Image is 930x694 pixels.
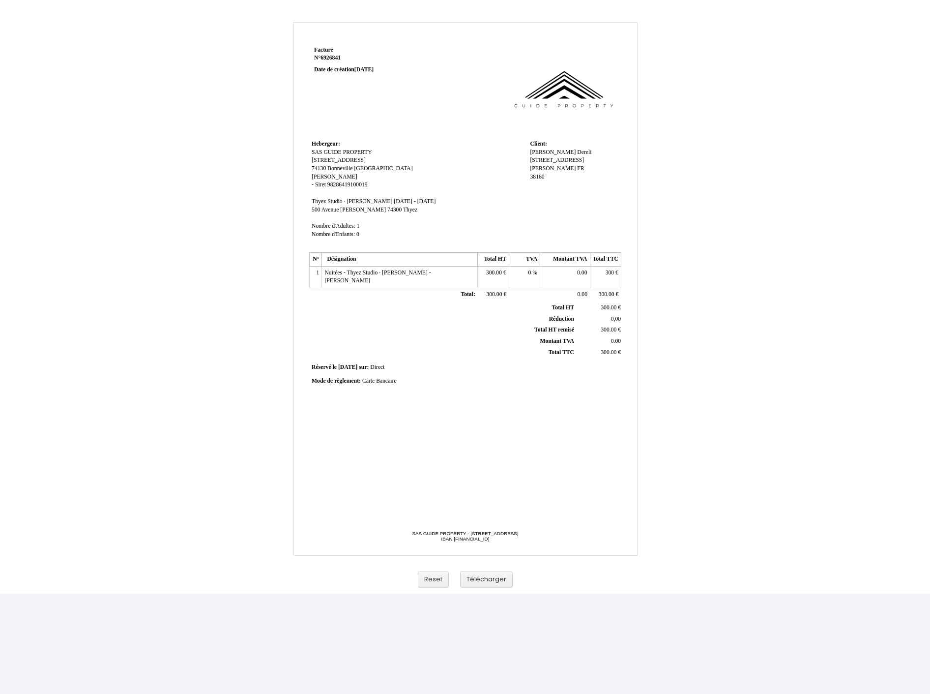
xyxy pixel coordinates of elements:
td: € [576,302,623,313]
button: Télécharger [460,572,513,588]
span: 1 [357,223,360,229]
th: Total TTC [590,253,621,267]
span: 0 [356,231,359,238]
span: Total HT remisé [534,327,574,333]
span: 300.00 [601,349,616,356]
span: Total: [461,291,475,298]
span: Hebergeur: [312,141,340,147]
img: logo [510,46,619,120]
th: N° [310,253,322,267]
td: € [478,288,509,302]
span: sur: [359,364,369,370]
span: SAS GUIDE PROPERTY [312,149,372,155]
span: Total TTC [549,349,574,356]
span: Thyez [403,207,417,213]
td: € [478,266,509,288]
span: Mode de règlement: [312,378,361,384]
span: Client: [530,141,547,147]
span: Réservé le [312,364,337,370]
span: 0.00 [578,291,587,298]
span: 6926841 [320,55,341,61]
td: 1 [310,266,322,288]
span: 300.00 [486,291,502,298]
span: 500 Avenue [PERSON_NAME] [312,207,386,213]
span: 0.00 [577,270,587,276]
span: - [312,181,314,188]
span: Thyez Studio · [PERSON_NAME] [312,198,392,205]
td: € [590,266,621,288]
span: SAS GUIDE PROPERTY - [STREET_ADDRESS] [412,531,518,536]
span: 300.00 [486,270,502,276]
span: [PERSON_NAME] [312,174,357,180]
strong: N° [314,54,432,62]
strong: Date de création [314,66,374,73]
span: 0,00 [611,316,621,322]
span: [GEOGRAPHIC_DATA] [354,165,412,172]
span: 74300 [387,207,402,213]
span: [STREET_ADDRESS] [530,157,584,163]
span: Dereli [577,149,591,155]
td: € [590,288,621,302]
span: Réduction [549,316,574,322]
td: € [576,325,623,336]
span: FR [577,165,584,172]
span: 0 [528,270,531,276]
span: [STREET_ADDRESS] [312,157,366,163]
span: [DATE] [354,66,374,73]
span: Bonneville [327,165,352,172]
span: [DATE] [338,364,357,370]
th: Total HT [478,253,509,267]
th: Montant TVA [540,253,590,267]
span: Nombre d'Adultes: [312,223,355,229]
span: Montant TVA [540,338,574,344]
span: 300.00 [601,304,616,311]
span: Nombre d'Enfants: [312,231,355,238]
button: Reset [418,572,449,588]
span: IBAN [FINANCIAL_ID] [441,536,490,542]
span: 38160 [530,174,544,180]
span: 300.00 [601,327,616,333]
th: Désignation [322,253,478,267]
span: Direct [370,364,384,370]
span: [DATE] - [DATE] [394,198,436,205]
span: Facture [314,47,333,53]
th: TVA [509,253,540,267]
span: [PERSON_NAME] [530,149,576,155]
span: 0.00 [611,338,621,344]
td: € [576,347,623,358]
span: 300 [606,270,614,276]
span: 74130 [312,165,326,172]
span: 300.00 [599,291,614,298]
span: Nuitées - Thyez Studio · [PERSON_NAME] - [PERSON_NAME] [324,270,431,284]
span: Carte Bancaire [362,378,397,384]
span: [PERSON_NAME] [530,165,576,172]
span: Total HT [552,304,574,311]
span: Siret 98286419100019 [315,181,368,188]
td: % [509,266,540,288]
